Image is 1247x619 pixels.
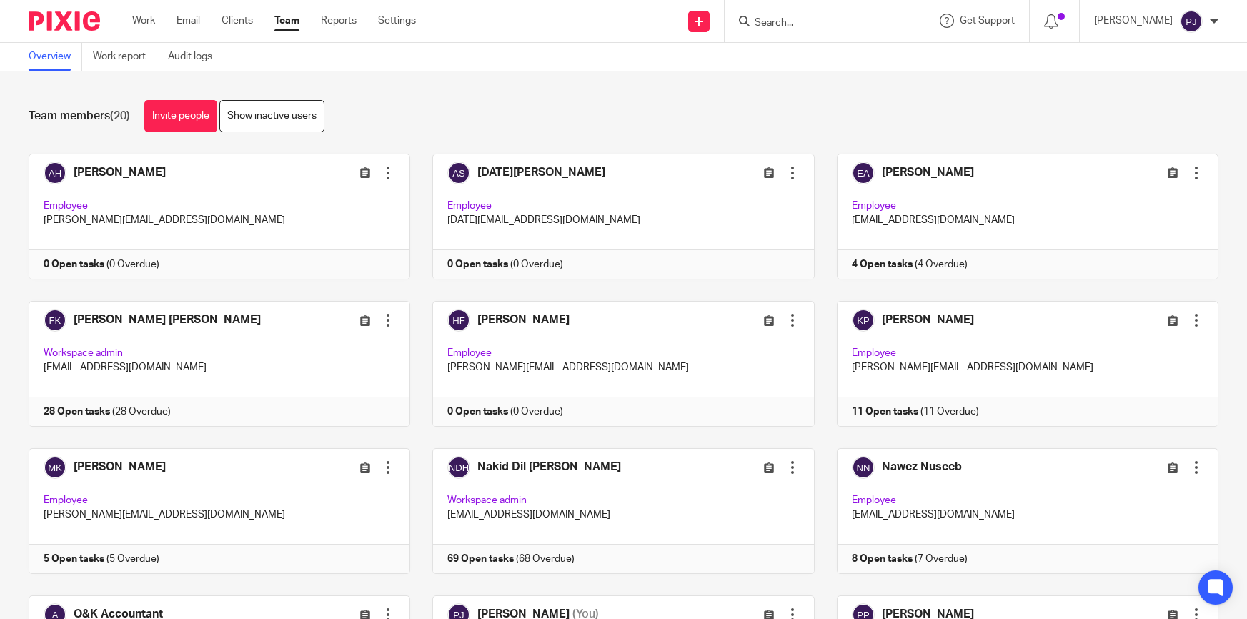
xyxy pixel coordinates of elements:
a: Work report [93,43,157,71]
h1: Team members [29,109,130,124]
a: Team [274,14,299,28]
a: Work [132,14,155,28]
a: Invite people [144,100,217,132]
a: Email [177,14,200,28]
a: Clients [222,14,253,28]
a: Reports [321,14,357,28]
a: Overview [29,43,82,71]
a: Show inactive users [219,100,324,132]
a: Settings [378,14,416,28]
a: Audit logs [168,43,223,71]
span: Get Support [960,16,1015,26]
img: Pixie [29,11,100,31]
span: (20) [110,110,130,122]
input: Search [753,17,882,30]
p: [PERSON_NAME] [1094,14,1173,28]
img: svg%3E [1180,10,1203,33]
